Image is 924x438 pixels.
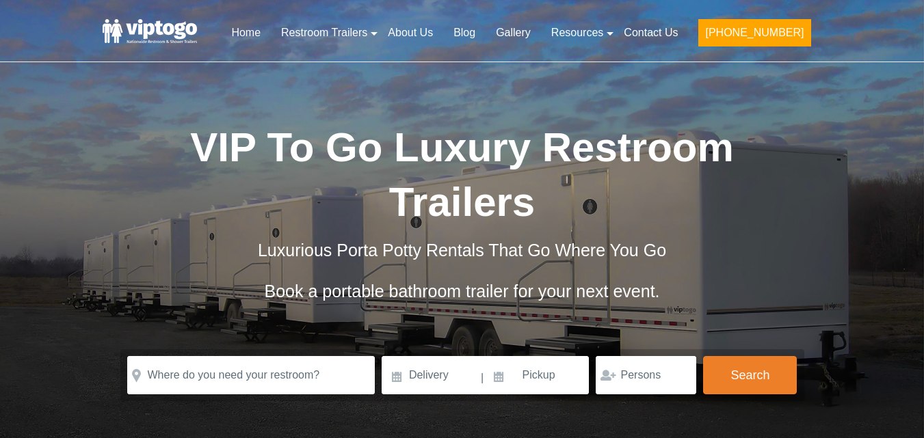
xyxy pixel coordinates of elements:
[258,241,666,260] span: Luxurious Porta Potty Rentals That Go Where You Go
[688,18,821,55] a: [PHONE_NUMBER]
[481,356,484,400] span: |
[271,18,378,48] a: Restroom Trailers
[613,18,688,48] a: Contact Us
[443,18,486,48] a: Blog
[698,19,810,46] button: [PHONE_NUMBER]
[127,356,375,394] input: Where do you need your restroom?
[486,356,590,394] input: Pickup
[596,356,696,394] input: Persons
[221,18,271,48] a: Home
[486,18,541,48] a: Gallery
[703,356,797,394] button: Search
[541,18,613,48] a: Resources
[190,124,734,225] span: VIP To Go Luxury Restroom Trailers
[264,282,659,301] span: Book a portable bathroom trailer for your next event.
[382,356,479,394] input: Delivery
[378,18,443,48] a: About Us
